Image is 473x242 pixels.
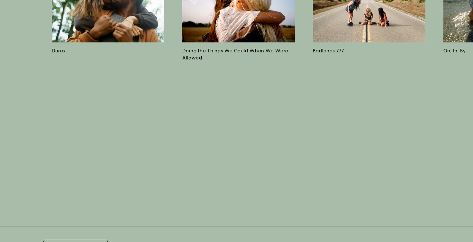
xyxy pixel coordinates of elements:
h3: Doing the Things We Could When We Were Allowed [182,48,295,62]
h3: Badlands 777 [313,48,425,55]
h3: Durex [52,48,164,55]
